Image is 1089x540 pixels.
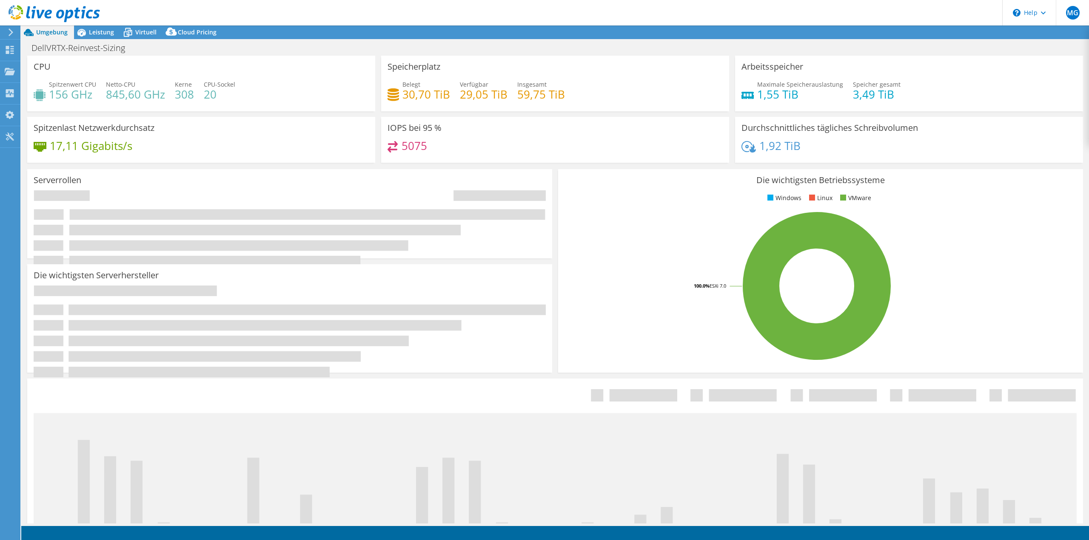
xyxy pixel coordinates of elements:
span: MG [1066,6,1080,20]
h1: DellVRTX-Reinvest-Sizing [28,43,138,53]
h4: 156 GHz [49,90,96,99]
span: CPU-Sockel [204,80,235,88]
h4: 1,92 TiB [759,141,801,150]
li: Linux [807,193,832,203]
tspan: 100.0% [694,283,710,289]
span: Umgebung [36,28,68,36]
span: Insgesamt [517,80,547,88]
h4: 1,55 TiB [757,90,843,99]
span: Verfügbar [460,80,488,88]
span: Kerne [175,80,192,88]
h4: 845,60 GHz [106,90,165,99]
li: VMware [838,193,871,203]
h3: Serverrollen [34,175,81,185]
span: Maximale Speicherauslastung [757,80,843,88]
h4: 20 [204,90,235,99]
span: Cloud Pricing [178,28,217,36]
h3: Arbeitsspeicher [741,62,803,71]
h3: IOPS bei 95 % [388,123,442,133]
h3: Die wichtigsten Betriebssysteme [564,175,1077,185]
h3: Speicherplatz [388,62,440,71]
h4: 3,49 TiB [853,90,901,99]
span: Belegt [402,80,420,88]
h4: 59,75 TiB [517,90,565,99]
span: Speicher gesamt [853,80,901,88]
span: Spitzenwert CPU [49,80,96,88]
h4: 308 [175,90,194,99]
tspan: ESXi 7.0 [710,283,726,289]
svg: \n [1013,9,1021,17]
h4: 29,05 TiB [460,90,507,99]
h3: Spitzenlast Netzwerkdurchsatz [34,123,154,133]
span: Leistung [89,28,114,36]
h4: 5075 [402,141,427,150]
h3: Durchschnittliches tägliches Schreibvolumen [741,123,918,133]
h4: 30,70 TiB [402,90,450,99]
span: Virtuell [135,28,157,36]
h4: 17,11 Gigabits/s [50,141,132,150]
li: Windows [765,193,801,203]
h3: CPU [34,62,51,71]
h3: Die wichtigsten Serverhersteller [34,271,159,280]
span: Netto-CPU [106,80,135,88]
